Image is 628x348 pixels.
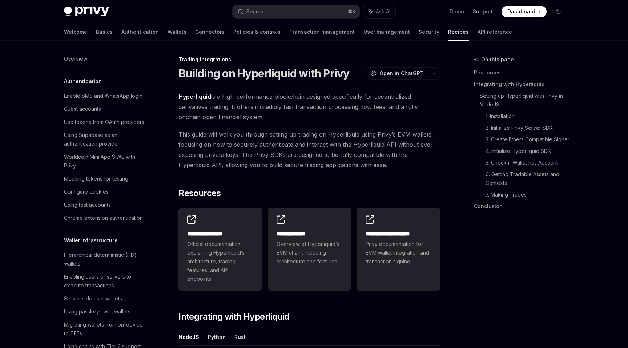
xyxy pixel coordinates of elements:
[58,52,151,65] a: Overview
[486,145,570,157] a: 4. Initialize Hyperliquid SDK
[64,187,109,196] div: Configure cookies
[64,236,118,245] h5: Wallet infrastructure
[478,23,512,41] a: API reference
[552,6,564,17] button: Toggle dark mode
[502,6,547,17] a: Dashboard
[474,201,570,212] a: Conclusion
[58,198,151,211] a: Using test accounts
[486,169,570,189] a: 6. Getting Tradable Assets and Contexts
[58,270,151,292] a: Enabling users or servers to execute transactions
[448,23,469,41] a: Recipes
[58,150,151,172] a: Worldcoin Mini App SIWE with Privy
[366,67,428,80] button: Open in ChatGPT
[178,93,211,101] a: Hyperliquid
[507,8,535,15] span: Dashboard
[64,174,128,183] div: Mocking tokens for testing
[233,5,360,18] button: Search...⌘K
[58,211,151,224] a: Chrome extension authentication
[363,23,410,41] a: User management
[376,8,390,15] span: Ask AI
[64,105,101,113] div: Guest accounts
[64,294,122,303] div: Server-side user wallets
[64,7,109,17] img: dark logo
[178,311,289,323] span: Integrating with Hyperliquid
[379,70,424,77] span: Open in ChatGPT
[96,23,113,41] a: Basics
[277,240,343,266] span: Overview of Hyperliquid’s EVM chain, including architecture and features.
[58,305,151,318] a: Using passkeys with wallets
[178,92,440,122] span: is a high-performance blockchain designed specifically for decentralized derivatives trading. It ...
[486,157,570,169] a: 5. Check if Wallet has Account
[64,54,87,63] div: Overview
[58,292,151,305] a: Server-side user wallets
[64,77,102,86] h5: Authentication
[58,89,151,102] a: Enable SMS and WhatsApp login
[419,23,439,41] a: Security
[64,92,142,100] div: Enable SMS and WhatsApp login
[268,208,351,291] a: **** **** ***Overview of Hyperliquid’s EVM chain, including architecture and features.
[474,67,570,78] a: Resources
[246,7,267,16] div: Search...
[178,56,440,63] div: Trading integrations
[64,320,147,338] div: Migrating wallets from on-device to TEEs
[64,272,147,290] div: Enabling users or servers to execute transactions
[348,9,355,15] span: ⌘ K
[178,208,262,291] a: **** **** **** *Official documentation explaining Hyperliquid’s architecture, trading features, a...
[64,23,87,41] a: Welcome
[195,23,225,41] a: Connectors
[187,240,253,283] span: Official documentation explaining Hyperliquid’s architecture, trading features, and API endpoints.
[480,90,570,110] a: Setting up Hyperliquid with Privy in NodeJS
[58,185,151,198] a: Configure cookies
[64,153,147,170] div: Worldcoin Mini App SIWE with Privy
[58,102,151,116] a: Guest accounts
[64,201,111,209] div: Using test accounts
[58,318,151,340] a: Migrating wallets from on-device to TEEs
[64,118,144,126] div: Use tokens from OAuth providers
[168,23,186,41] a: Wallets
[178,129,440,170] span: This guide will walk you through setting up trading on Hyperliquid using Privy’s EVM wallets, foc...
[58,129,151,150] a: Using Supabase as an authentication provider
[474,78,570,90] a: Integrating with Hyperliquid
[64,307,130,316] div: Using passkeys with wallets
[357,208,440,291] a: **** **** **** *****Privy documentation for EVM wallet integration and transaction signing.
[178,187,221,199] span: Resources
[363,5,395,18] button: Ask AI
[64,131,147,148] div: Using Supabase as an authentication provider
[366,240,432,266] span: Privy documentation for EVM wallet integration and transaction signing.
[486,110,570,122] a: 1. Installation
[289,23,355,41] a: Transaction management
[486,122,570,134] a: 2. Initialize Privy Server SDK
[178,328,199,345] button: NodeJS
[473,8,493,15] a: Support
[58,172,151,185] a: Mocking tokens for testing
[234,328,246,345] button: Rust
[64,251,147,268] div: Hierarchical deterministic (HD) wallets
[208,328,226,345] button: Python
[58,248,151,270] a: Hierarchical deterministic (HD) wallets
[58,116,151,129] a: Use tokens from OAuth providers
[178,67,350,80] h1: Building on Hyperliquid with Privy
[481,55,514,64] span: On this page
[486,134,570,145] a: 3. Create Ethers Compatible Signer
[450,8,464,15] a: Demo
[233,23,281,41] a: Policies & controls
[121,23,159,41] a: Authentication
[64,214,143,222] div: Chrome extension authentication
[486,189,570,201] a: 7. Making Trades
